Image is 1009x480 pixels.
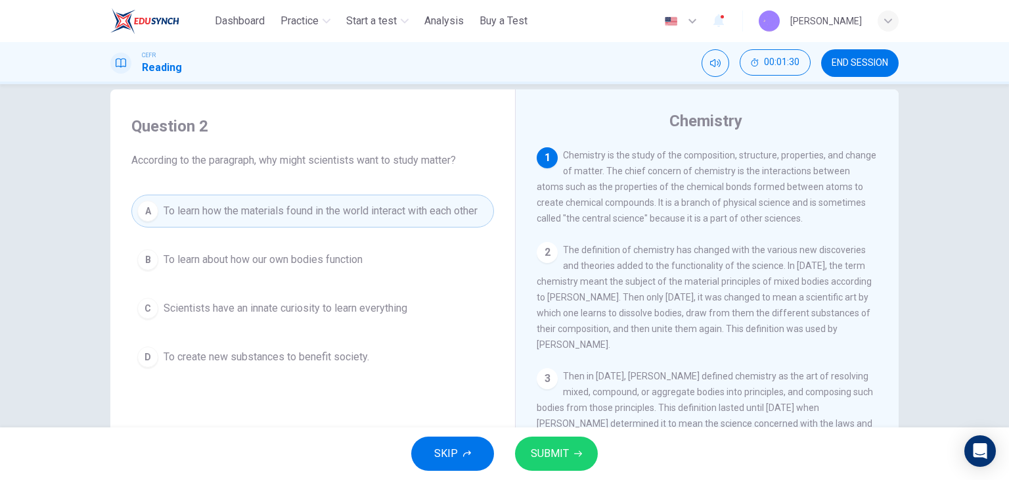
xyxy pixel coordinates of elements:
[280,13,319,29] span: Practice
[537,150,876,224] span: Chemistry is the study of the composition, structure, properties, and change of matter. The chief...
[480,13,527,29] span: Buy a Test
[434,444,458,463] span: SKIP
[515,437,598,471] button: SUBMIT
[137,201,158,222] div: A
[759,11,780,32] img: Profile picture
[964,435,996,467] div: Open Intercom Messenger
[137,298,158,319] div: C
[531,444,569,463] span: SUBMIT
[131,116,494,137] h4: Question 2
[537,245,872,350] span: The definition of chemistry has changed with the various new discoveries and theories added to th...
[411,437,494,471] button: SKIP
[164,300,407,316] span: Scientists have an innate curiosity to learn everything
[164,203,478,219] span: To learn how the materials found in the world interact with each other
[110,8,210,34] a: ELTC logo
[663,16,679,26] img: en
[131,243,494,276] button: BTo learn about how our own bodies function
[740,49,811,76] button: 00:01:30
[131,195,494,228] button: ATo learn how the materials found in the world interact with each other
[131,153,494,168] span: According to the paragraph, why might scientists want to study matter?
[110,8,179,34] img: ELTC logo
[832,58,888,68] span: END SESSION
[164,252,363,268] span: To learn about how our own bodies function
[537,242,558,263] div: 2
[740,49,811,77] div: Hide
[341,9,414,33] button: Start a test
[764,57,799,68] span: 00:01:30
[137,347,158,368] div: D
[537,368,558,389] div: 3
[215,13,265,29] span: Dashboard
[346,13,397,29] span: Start a test
[537,147,558,168] div: 1
[131,341,494,373] button: DTo create new substances to benefit society.
[164,349,369,365] span: To create new substances to benefit society.
[790,13,862,29] div: [PERSON_NAME]
[821,49,899,77] button: END SESSION
[142,60,182,76] h1: Reading
[424,13,464,29] span: Analysis
[142,51,156,60] span: CEFR
[275,9,336,33] button: Practice
[137,249,158,270] div: B
[702,49,729,77] div: Mute
[210,9,270,33] button: Dashboard
[131,292,494,325] button: CScientists have an innate curiosity to learn everything
[474,9,533,33] button: Buy a Test
[669,110,742,132] h4: Chemistry
[419,9,469,33] button: Analysis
